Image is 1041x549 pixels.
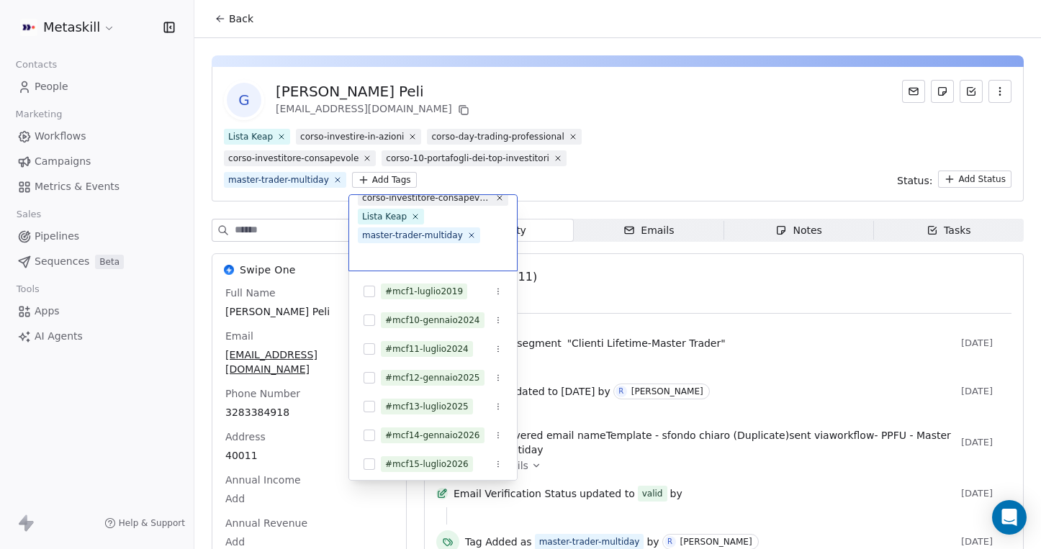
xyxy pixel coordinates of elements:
div: master-trader-multiday [362,229,463,242]
div: #mcf10-gennaio2024 [385,314,480,327]
div: #mcf12-gennaio2025 [385,371,480,384]
div: #mcf14-gennaio2026 [385,429,480,442]
div: #mcf13-luglio2025 [385,400,469,413]
div: Lista Keap [362,210,407,223]
div: corso-investitore-consapevole [362,191,491,204]
div: #mcf15-luglio2026 [385,458,469,471]
div: #mcf1-luglio2019 [385,285,463,298]
div: #mcf11-luglio2024 [385,342,469,355]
